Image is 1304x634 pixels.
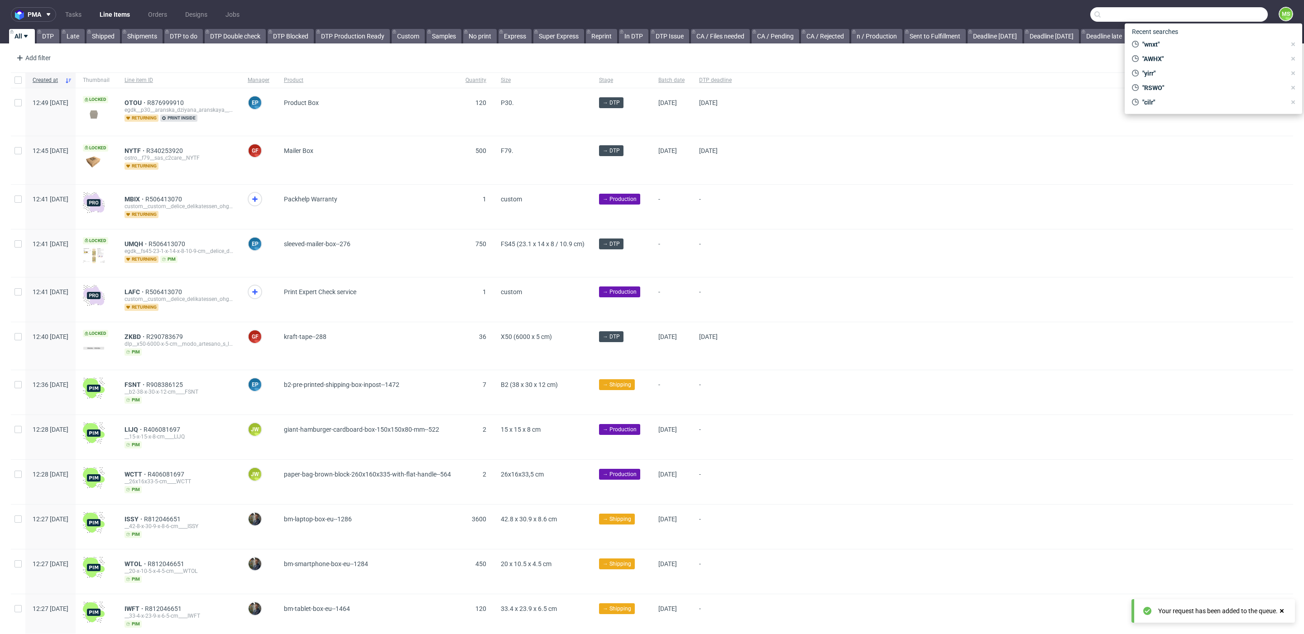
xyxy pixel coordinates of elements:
[125,381,146,388] span: FSNT
[284,471,451,478] span: paper-bag-brown-block-260x160x335-with-flat-handle--564
[146,333,185,340] span: R290783679
[125,99,147,106] a: OTOU
[125,162,158,170] span: returning
[125,433,233,440] div: __15-x-15-x-8-cm____LIJQ
[699,288,732,311] span: -
[699,147,718,154] span: [DATE]
[33,195,68,203] span: 12:41 [DATE]
[125,560,148,567] span: WTOL
[33,333,68,340] span: 12:40 [DATE]
[125,240,149,248] span: UMQH
[249,423,261,436] figcaption: JW
[125,471,148,478] a: WCTT
[125,256,158,263] span: returning
[145,605,183,612] a: R812046651
[145,288,184,296] a: R506413070
[1158,606,1278,615] div: Your request has been added to the queue.
[249,96,261,109] figcaption: EP
[249,330,261,343] figcaption: GF
[658,381,685,404] span: -
[603,515,631,523] span: → Shipping
[501,381,558,388] span: B2 (38 x 30 x 12 cm)
[699,333,718,340] span: [DATE]
[149,240,187,248] a: R506413070
[33,426,68,433] span: 12:28 [DATE]
[699,195,732,218] span: -
[83,144,108,152] span: Locked
[658,560,677,567] span: [DATE]
[603,470,637,478] span: → Production
[145,195,184,203] a: R506413070
[284,195,337,203] span: Packhelp Warranty
[603,605,631,613] span: → Shipping
[15,10,28,20] img: logo
[180,7,213,22] a: Designs
[752,29,799,43] a: CA / Pending
[143,7,173,22] a: Orders
[1139,69,1286,78] span: "yirr"
[148,560,186,567] a: R812046651
[146,381,185,388] a: R908386125
[475,99,486,106] span: 120
[501,560,551,567] span: 20 x 10.5 x 4.5 cm
[125,114,158,122] span: returning
[249,558,261,570] img: Maciej Sobola
[284,76,451,84] span: Product
[125,147,146,154] a: NYTF
[147,99,186,106] span: R876999910
[699,560,732,583] span: -
[37,29,59,43] a: DTP
[33,76,61,84] span: Created at
[658,471,677,478] span: [DATE]
[603,195,637,203] span: → Production
[148,471,186,478] a: R406081697
[33,605,68,612] span: 12:27 [DATE]
[249,378,261,391] figcaption: EP
[205,29,266,43] a: DTP Double check
[284,288,356,296] span: Print Expert Check service
[501,515,557,523] span: 42.8 x 30.9 x 8.6 cm
[160,256,177,263] span: pim
[83,347,105,350] img: version_two_editor_design
[125,515,144,523] span: ISSY
[392,29,425,43] a: Custom
[61,29,85,43] a: Late
[533,29,584,43] a: Super Express
[122,29,163,43] a: Shipments
[60,7,87,22] a: Tasks
[160,114,197,122] span: print inside
[249,468,261,481] figcaption: JW
[83,330,108,337] span: Locked
[125,195,145,203] span: MBIX
[658,195,685,218] span: -
[501,333,552,340] span: X50 (6000 x 5 cm)
[284,560,368,567] span: bm-smartphone-box-eu--1284
[83,601,105,623] img: wHgJFi1I6lmhQAAAABJRU5ErkJggg==
[13,51,53,65] div: Add filter
[699,76,732,84] span: DTP deadline
[284,381,399,388] span: b2-pre-printed-shipping-box-inpost--1472
[125,296,233,303] div: custom__custom__delice_delikatessen_ohg__LAFC
[220,7,245,22] a: Jobs
[1280,8,1292,20] figcaption: MS
[851,29,902,43] a: n / Production
[483,426,486,433] span: 2
[249,144,261,157] figcaption: GF
[144,426,182,433] span: R406081697
[125,340,233,348] div: dlp__x50-6000-x-5-cm__modo_artesano_s_l__ZKBD
[249,238,261,250] figcaption: EP
[125,486,142,493] span: pim
[125,304,158,311] span: returning
[603,381,631,389] span: → Shipping
[483,288,486,296] span: 1
[125,441,142,448] span: pim
[658,147,677,154] span: [DATE]
[125,426,144,433] a: LIJQ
